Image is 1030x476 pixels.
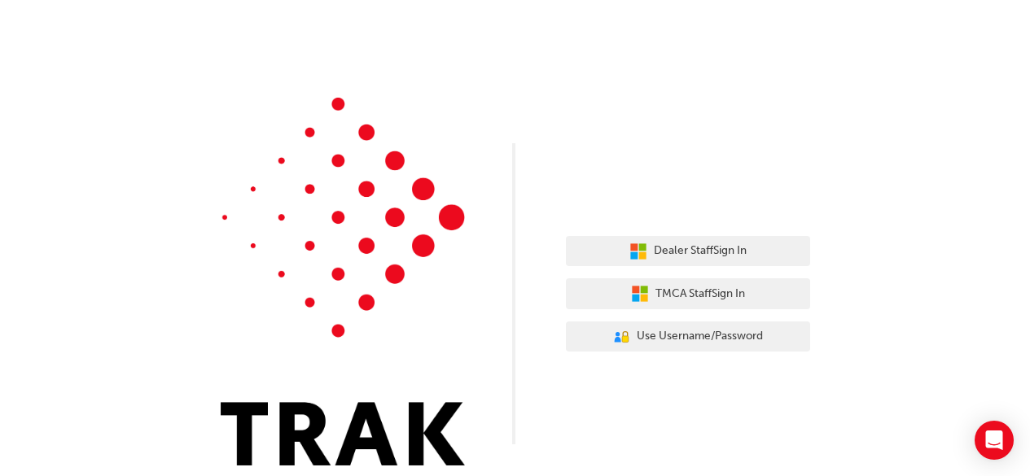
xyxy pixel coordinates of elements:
[654,242,747,260] span: Dealer Staff Sign In
[566,278,810,309] button: TMCA StaffSign In
[637,327,763,346] span: Use Username/Password
[655,285,745,304] span: TMCA Staff Sign In
[566,321,810,352] button: Use Username/Password
[975,421,1014,460] div: Open Intercom Messenger
[221,98,465,465] img: Trak
[566,236,810,267] button: Dealer StaffSign In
